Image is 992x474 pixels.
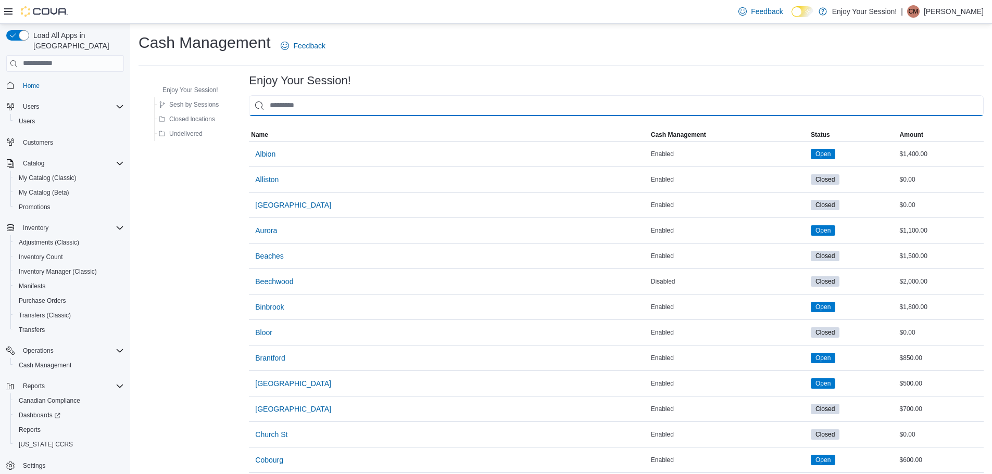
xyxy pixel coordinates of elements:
span: Open [815,302,831,312]
span: Inventory Count [15,251,124,263]
span: Users [23,103,39,111]
button: Customers [2,135,128,150]
span: Transfers (Classic) [19,311,71,319]
a: Inventory Manager (Classic) [15,265,101,278]
span: Status [811,131,830,139]
a: Transfers (Classic) [15,309,75,322]
span: Operations [19,344,124,357]
span: Manifests [15,280,124,292]
span: Cobourg [255,455,283,465]
div: Enabled [649,428,809,441]
div: Enabled [649,377,809,390]
input: Dark Mode [792,6,813,17]
button: Binbrook [251,297,288,317]
span: Closed [815,277,835,286]
p: Enjoy Your Session! [832,5,897,18]
div: $1,100.00 [898,224,984,237]
div: $0.00 [898,199,984,211]
a: Promotions [15,201,55,213]
span: Customers [19,136,124,149]
span: Closed [811,174,839,185]
div: $2,000.00 [898,275,984,288]
span: [GEOGRAPHIC_DATA] [255,378,331,389]
span: Load All Apps in [GEOGRAPHIC_DATA] [29,30,124,51]
button: [GEOGRAPHIC_DATA] [251,195,335,215]
button: Catalog [19,157,48,170]
span: Closed [811,200,839,210]
span: My Catalog (Beta) [15,186,124,199]
span: Church St [255,429,287,440]
button: [GEOGRAPHIC_DATA] [251,373,335,394]
button: Inventory [19,222,53,234]
span: Open [815,455,831,465]
div: Enabled [649,326,809,339]
div: $0.00 [898,428,984,441]
a: Settings [19,459,49,472]
div: $600.00 [898,454,984,466]
button: Inventory [2,221,128,235]
a: My Catalog (Beta) [15,186,73,199]
span: Open [815,353,831,363]
span: Users [19,117,35,125]
span: Purchase Orders [15,294,124,307]
span: Sesh by Sessions [169,100,219,109]
span: Beaches [255,251,283,261]
a: Feedback [734,1,787,22]
span: Open [811,225,835,236]
span: Open [811,149,835,159]
span: Dashboards [15,409,124,421]
span: [US_STATE] CCRS [19,440,73,449]
span: Bloor [255,327,272,338]
span: Closed [815,430,835,439]
button: My Catalog (Classic) [10,171,128,185]
button: Beaches [251,246,287,266]
span: Settings [19,459,124,472]
span: CM [909,5,919,18]
div: $1,800.00 [898,301,984,313]
button: Operations [2,343,128,358]
span: Closed [811,251,839,261]
span: Reports [19,380,124,392]
span: Transfers [15,324,124,336]
span: Inventory Count [19,253,63,261]
p: | [901,5,903,18]
button: Albion [251,144,280,164]
span: Closed [815,175,835,184]
span: Amount [900,131,923,139]
button: Adjustments (Classic) [10,235,128,250]
a: Manifests [15,280,49,292]
span: Cash Management [19,361,71,369]
a: Canadian Compliance [15,394,84,407]
button: Reports [19,380,49,392]
span: Open [811,378,835,389]
span: Open [815,379,831,388]
button: Operations [19,344,58,357]
span: Settings [23,462,45,470]
span: Customers [23,138,53,147]
button: Reports [10,422,128,437]
input: This is a search bar. As you type, the results lower in the page will automatically filter. [249,95,984,116]
span: Canadian Compliance [15,394,124,407]
a: Purchase Orders [15,294,70,307]
span: Alliston [255,174,279,185]
button: Home [2,78,128,93]
a: Adjustments (Classic) [15,236,83,249]
a: Home [19,80,44,92]
button: Amount [898,129,984,141]
button: Status [809,129,898,141]
button: Cash Management [649,129,809,141]
span: Open [811,302,835,312]
h3: Enjoy Your Session! [249,74,351,87]
span: Promotions [15,201,124,213]
span: Washington CCRS [15,438,124,451]
span: [GEOGRAPHIC_DATA] [255,404,331,414]
span: Open [815,149,831,159]
button: Alliston [251,169,283,190]
span: [GEOGRAPHIC_DATA] [255,200,331,210]
span: Closed [811,276,839,287]
span: Inventory Manager (Classic) [15,265,124,278]
div: Christina Mitchell [907,5,920,18]
span: Closed [815,251,835,261]
button: Transfers [10,323,128,337]
span: Name [251,131,268,139]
